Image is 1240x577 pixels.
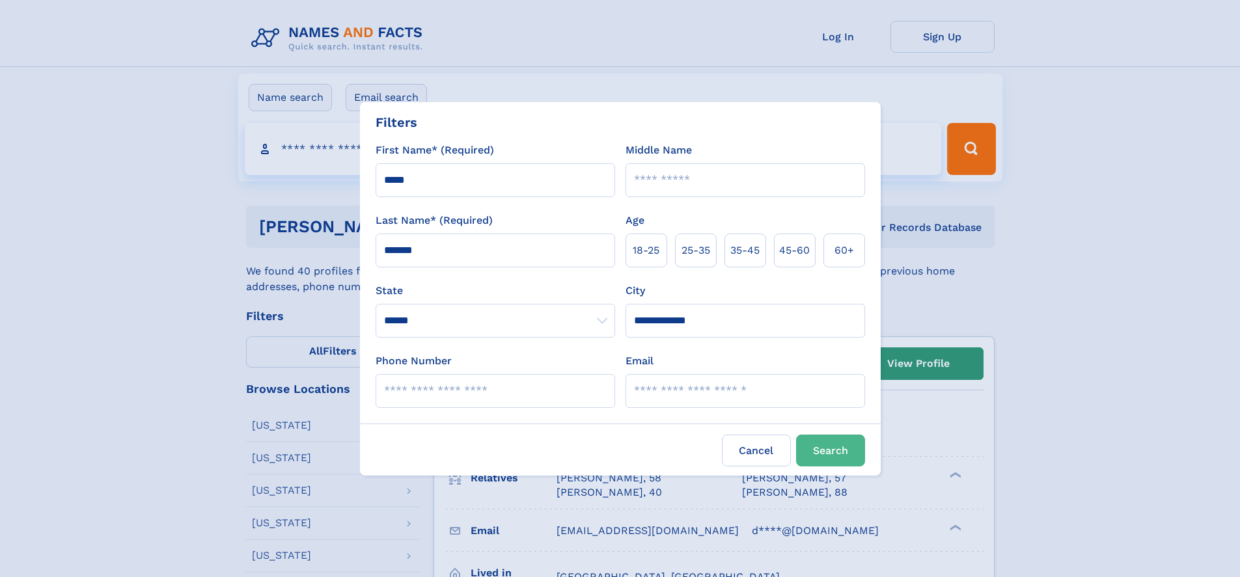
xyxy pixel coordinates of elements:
[796,435,865,466] button: Search
[834,243,854,258] span: 60+
[633,243,659,258] span: 18‑25
[730,243,760,258] span: 35‑45
[376,213,493,228] label: Last Name* (Required)
[779,243,810,258] span: 45‑60
[722,435,791,466] label: Cancel
[682,243,710,258] span: 25‑35
[626,283,645,299] label: City
[376,142,494,158] label: First Name* (Required)
[626,213,644,228] label: Age
[376,113,417,132] div: Filters
[376,283,615,299] label: State
[376,353,452,369] label: Phone Number
[626,353,654,369] label: Email
[626,142,692,158] label: Middle Name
